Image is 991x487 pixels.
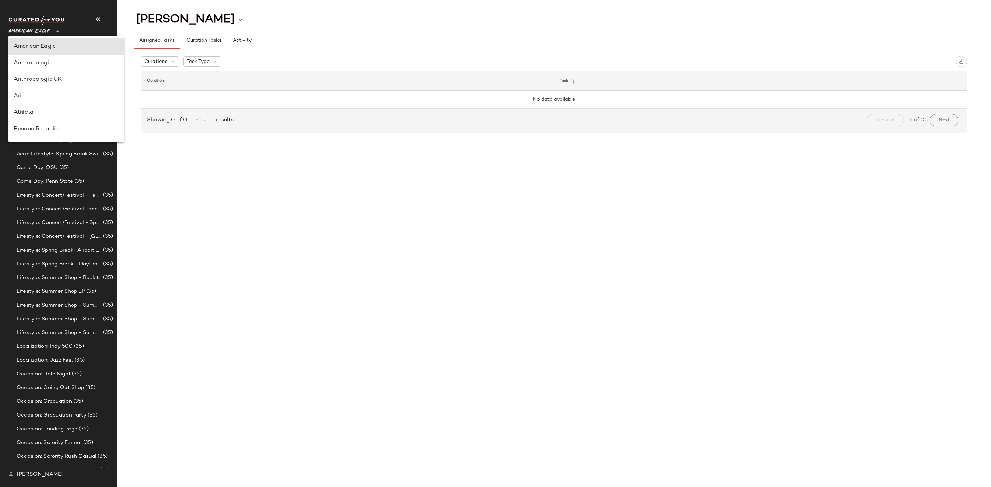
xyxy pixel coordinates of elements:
span: Lifestyle: Summer Shop - Summer Study Sessions [17,329,102,337]
span: Aerie Lifestyle: Spring Break - Girly/Femme [17,123,102,131]
span: (35) [102,260,113,268]
img: svg%3e [11,68,18,75]
span: (35) [102,123,113,131]
span: (35) [102,246,113,254]
span: (35) [84,384,95,392]
span: (35) [85,288,96,296]
span: Lifestyle: Concert/Festival Landing Page [17,205,102,213]
th: Curation [141,71,554,91]
span: (34) [48,109,60,117]
span: Lifestyle: Concert/Festival - Femme [17,191,102,199]
span: American Eagle [8,23,50,36]
span: Assigned Tasks [139,38,175,43]
span: Lifestyle: Summer Shop LP [17,288,85,296]
span: Localization: Indy 500 [17,343,73,351]
span: Lifestyle: Summer Shop - Summer Internship [17,315,102,323]
span: (35) [102,150,113,158]
span: (35) [58,164,69,172]
span: Occasion: Landing Page [17,425,77,433]
span: (35) [102,191,113,199]
span: (35) [102,136,113,144]
th: Task [554,71,967,91]
span: (35) [102,233,113,241]
span: (35) [102,329,113,337]
span: (35) [102,274,113,282]
span: Occasion: Graduation [17,398,72,406]
span: Aerie Lifestyle: Spring Break - Sporty [17,136,102,144]
span: results [213,116,234,124]
span: (35) [102,301,113,309]
span: [PERSON_NAME] [17,471,64,479]
span: Game Day: Penn State [17,178,73,186]
span: (35) [96,453,108,461]
span: Occasion: Sorority Formal [17,439,82,447]
span: Curation Tasks [186,38,221,43]
span: Global Clipboards [23,95,68,103]
span: Curations [23,109,48,117]
span: (35) [86,411,98,419]
span: (35) [77,425,89,433]
span: All Products [23,81,54,89]
span: Activity [233,38,252,43]
span: (35) [99,466,110,474]
span: Showing 0 of 0 [147,116,190,124]
span: Lifestyle: Spring Break- Airport Style [17,246,102,254]
span: (35) [71,370,82,378]
span: Lifestyle: Summer Shop - Back to School Essentials [17,274,102,282]
span: (35) [73,356,85,364]
span: 1 of 0 [909,116,924,124]
span: (35) [73,178,84,186]
span: Occasion: Sorority Rush Dresses [17,466,99,474]
span: (35) [102,219,113,227]
button: Next [930,114,958,126]
span: Occasion: Sorority Rush Casual [17,453,96,461]
span: Occasion: Date Night [17,370,71,378]
span: (35) [82,439,93,447]
span: Curations [144,58,167,65]
span: Occasion: Graduation Party [17,411,86,419]
img: svg%3e [959,59,964,64]
span: Next [938,118,950,123]
img: svg%3e [8,472,14,477]
span: (0) [68,95,77,103]
span: Localization: Jazz Fest [17,356,73,364]
span: Dashboard [22,68,49,76]
span: Lifestyle: Summer Shop - Summer Abroad [17,301,102,309]
span: Aerie Lifestyle: Spring Break Swimsuits Landing Page [17,150,102,158]
span: Game Day: OSU [17,164,58,172]
td: No data available [141,91,967,109]
span: Lifestyle: Spring Break - Daytime Casual [17,260,102,268]
span: (35) [102,205,113,213]
span: Occasion: Going Out Shop [17,384,84,392]
span: (35) [102,315,113,323]
img: cfy_white_logo.C9jOOHJF.svg [8,16,67,25]
span: Lifestyle: Concert/Festival - Sporty [17,219,102,227]
span: Lifestyle: Concert/Festival - [GEOGRAPHIC_DATA] [17,233,102,241]
span: (35) [72,398,83,406]
span: [PERSON_NAME] [136,13,235,26]
span: Task Type [187,58,210,65]
span: (35) [73,343,84,351]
